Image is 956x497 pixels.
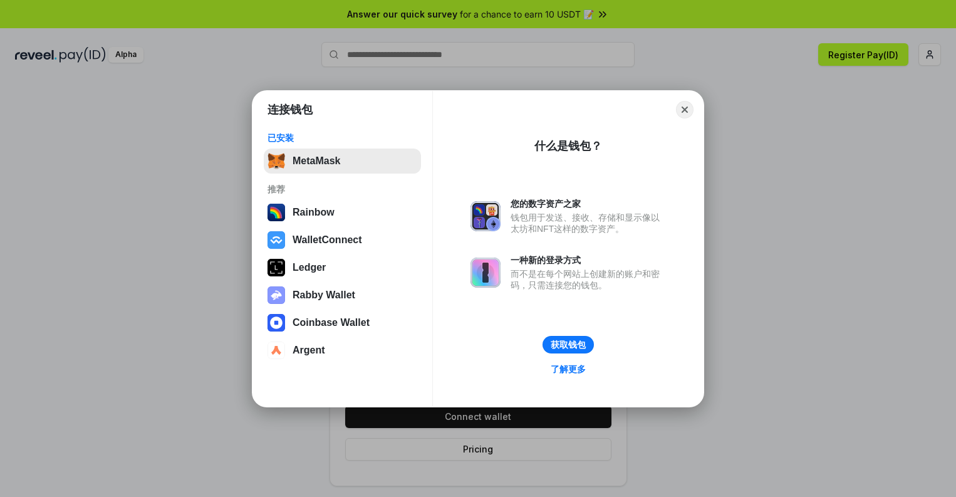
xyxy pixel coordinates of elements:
div: MetaMask [293,155,340,167]
div: Ledger [293,262,326,273]
div: 什么是钱包？ [534,139,602,154]
button: Ledger [264,255,421,280]
div: 了解更多 [551,364,586,375]
div: Argent [293,345,325,356]
button: Argent [264,338,421,363]
a: 了解更多 [543,361,593,377]
button: Coinbase Wallet [264,310,421,335]
button: WalletConnect [264,228,421,253]
div: 而不是在每个网站上创建新的账户和密码，只需连接您的钱包。 [511,268,666,291]
button: MetaMask [264,149,421,174]
div: Coinbase Wallet [293,317,370,328]
div: 您的数字资产之家 [511,198,666,209]
div: 已安装 [268,132,417,144]
img: svg+xml,%3Csvg%20width%3D%2228%22%20height%3D%2228%22%20viewBox%3D%220%200%2028%2028%22%20fill%3D... [268,314,285,332]
button: 获取钱包 [543,336,594,353]
div: 获取钱包 [551,339,586,350]
img: svg+xml,%3Csvg%20width%3D%2228%22%20height%3D%2228%22%20viewBox%3D%220%200%2028%2028%22%20fill%3D... [268,342,285,359]
button: Rainbow [264,200,421,225]
img: svg+xml,%3Csvg%20width%3D%22120%22%20height%3D%22120%22%20viewBox%3D%220%200%20120%20120%22%20fil... [268,204,285,221]
div: Rainbow [293,207,335,218]
img: svg+xml,%3Csvg%20xmlns%3D%22http%3A%2F%2Fwww.w3.org%2F2000%2Fsvg%22%20width%3D%2228%22%20height%3... [268,259,285,276]
div: Rabby Wallet [293,290,355,301]
img: svg+xml,%3Csvg%20xmlns%3D%22http%3A%2F%2Fwww.w3.org%2F2000%2Fsvg%22%20fill%3D%22none%22%20viewBox... [268,286,285,304]
img: svg+xml,%3Csvg%20xmlns%3D%22http%3A%2F%2Fwww.w3.org%2F2000%2Fsvg%22%20fill%3D%22none%22%20viewBox... [470,258,501,288]
div: WalletConnect [293,234,362,246]
button: Close [676,101,694,118]
div: 钱包用于发送、接收、存储和显示像以太坊和NFT这样的数字资产。 [511,212,666,234]
button: Rabby Wallet [264,283,421,308]
img: svg+xml,%3Csvg%20fill%3D%22none%22%20height%3D%2233%22%20viewBox%3D%220%200%2035%2033%22%20width%... [268,152,285,170]
img: svg+xml,%3Csvg%20width%3D%2228%22%20height%3D%2228%22%20viewBox%3D%220%200%2028%2028%22%20fill%3D... [268,231,285,249]
img: svg+xml,%3Csvg%20xmlns%3D%22http%3A%2F%2Fwww.w3.org%2F2000%2Fsvg%22%20fill%3D%22none%22%20viewBox... [470,201,501,231]
div: 推荐 [268,184,417,195]
div: 一种新的登录方式 [511,254,666,266]
h1: 连接钱包 [268,102,313,117]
